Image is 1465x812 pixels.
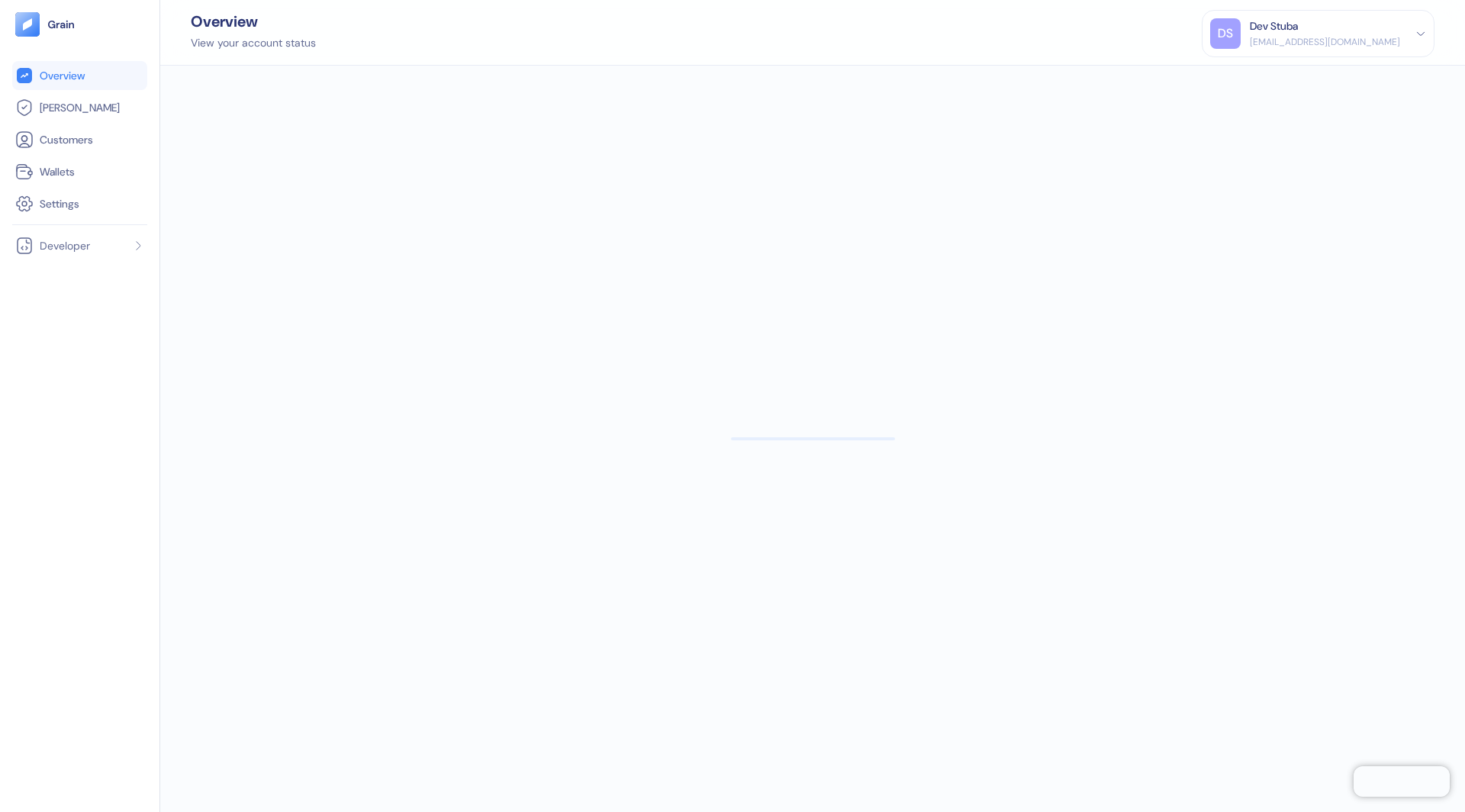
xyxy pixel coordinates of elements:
[40,196,79,211] span: Settings
[1250,35,1400,49] div: [EMAIL_ADDRESS][DOMAIN_NAME]
[1354,766,1450,797] iframe: Chatra live chat
[15,98,144,117] a: [PERSON_NAME]
[1210,18,1241,49] div: DS
[191,14,316,29] div: Overview
[47,19,76,30] img: logo
[40,132,93,147] span: Customers
[1250,18,1298,34] div: Dev Stuba
[15,163,144,181] a: Wallets
[15,12,40,37] img: logo-tablet-V2.svg
[40,238,90,253] span: Developer
[191,35,316,51] div: View your account status
[40,100,120,115] span: [PERSON_NAME]
[40,164,75,179] span: Wallets
[40,68,85,83] span: Overview
[15,66,144,85] a: Overview
[15,130,144,149] a: Customers
[15,195,144,213] a: Settings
